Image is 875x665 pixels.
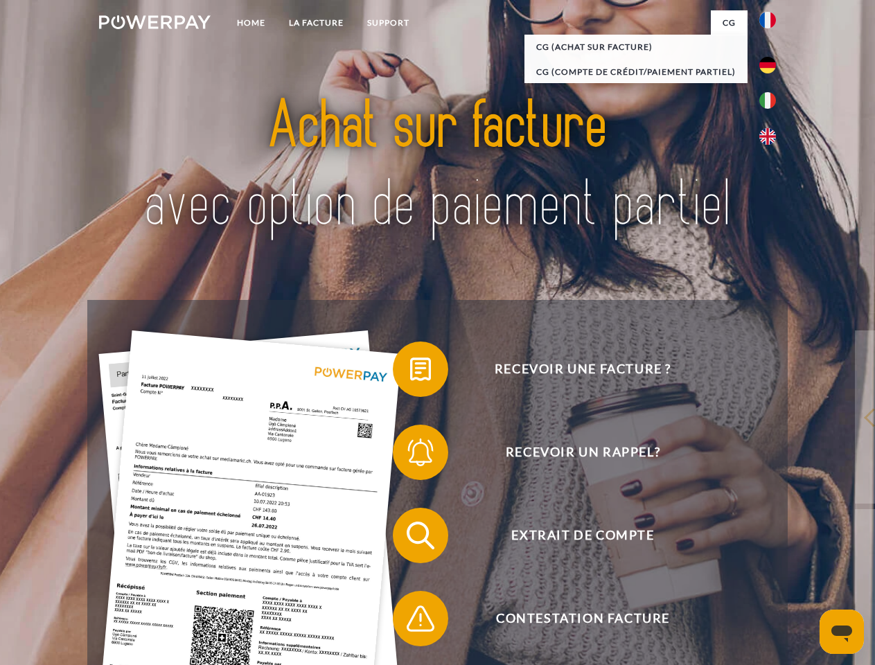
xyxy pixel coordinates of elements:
iframe: Bouton de lancement de la fenêtre de messagerie [820,610,864,654]
span: Contestation Facture [413,591,752,646]
span: Extrait de compte [413,508,752,563]
img: title-powerpay_fr.svg [132,66,743,265]
button: Recevoir une facture ? [393,342,753,397]
img: de [759,57,776,73]
img: qb_warning.svg [403,601,438,636]
a: Support [355,10,421,35]
a: LA FACTURE [277,10,355,35]
span: Recevoir une facture ? [413,342,752,397]
a: CG (Compte de crédit/paiement partiel) [524,60,748,85]
button: Contestation Facture [393,591,753,646]
img: it [759,92,776,109]
img: qb_bill.svg [403,352,438,387]
img: fr [759,12,776,28]
img: qb_search.svg [403,518,438,553]
a: Home [225,10,277,35]
img: en [759,128,776,145]
span: Recevoir un rappel? [413,425,752,480]
a: CG (achat sur facture) [524,35,748,60]
button: Extrait de compte [393,508,753,563]
button: Recevoir un rappel? [393,425,753,480]
a: CG [711,10,748,35]
img: qb_bell.svg [403,435,438,470]
img: logo-powerpay-white.svg [99,15,211,29]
